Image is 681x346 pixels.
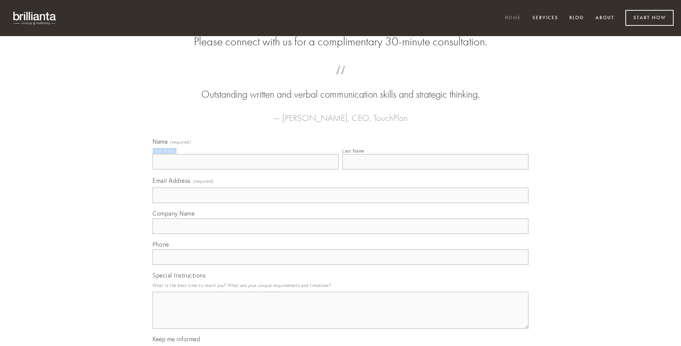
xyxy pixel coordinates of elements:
[565,12,589,24] a: Blog
[193,176,214,186] span: (required)
[500,12,526,24] a: Home
[153,335,200,343] span: Keep me informed
[528,12,563,24] a: Services
[7,7,63,29] img: brillianta - research, strategy, marketing
[164,73,517,87] span: “
[342,148,364,154] div: Last Name
[164,73,517,102] blockquote: Outstanding written and verbal communication skills and strategic thinking.
[591,12,619,24] a: About
[153,280,528,290] p: What is the best time to reach you? What are your unique requirements and timelines?
[153,241,169,248] span: Phone
[625,10,674,26] a: Start Now
[164,102,517,125] figcaption: — [PERSON_NAME], CEO, TouchPlan
[170,140,191,144] span: (required)
[153,138,168,145] span: Name
[153,35,528,49] h2: Please connect with us for a complimentary 30-minute consultation.
[153,272,206,279] span: Special Instructions
[153,210,195,217] span: Company Name
[153,177,191,184] span: Email Address
[153,148,175,154] div: First Name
